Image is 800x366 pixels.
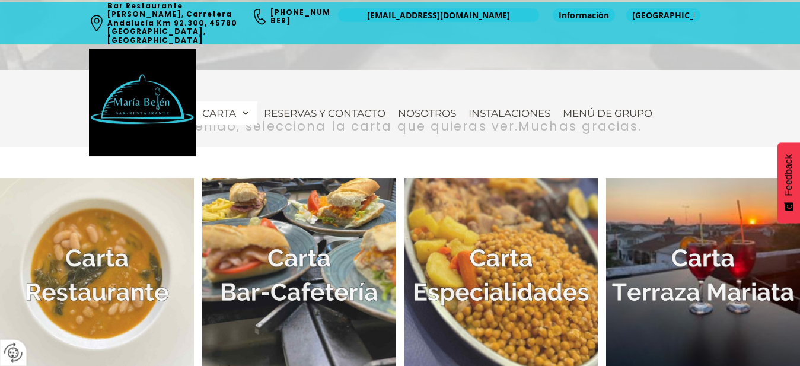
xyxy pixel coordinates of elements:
[196,101,257,125] a: Carta
[632,9,694,21] span: [GEOGRAPHIC_DATA]
[563,107,652,119] span: Menú de Grupo
[398,107,456,119] span: Nosotros
[553,8,615,22] a: Información
[559,9,609,21] span: Información
[367,9,510,21] span: [EMAIL_ADDRESS][DOMAIN_NAME]
[264,107,385,119] span: Reservas y contacto
[89,49,196,156] img: Bar Restaurante María Belén
[783,154,794,196] span: Feedback
[392,101,462,125] a: Nosotros
[270,7,330,26] a: [PHONE_NUMBER]
[338,8,539,22] a: [EMAIL_ADDRESS][DOMAIN_NAME]
[557,101,658,125] a: Menú de Grupo
[468,107,550,119] span: Instalaciones
[258,101,391,125] a: Reservas y contacto
[202,107,236,119] span: Carta
[463,101,556,125] a: Instalaciones
[626,8,700,22] a: [GEOGRAPHIC_DATA]
[107,1,240,45] a: Bar Restaurante [PERSON_NAME], Carretera Andalucía Km 92.300, 45780 [GEOGRAPHIC_DATA], [GEOGRAPHI...
[777,142,800,223] button: Feedback - Mostrar encuesta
